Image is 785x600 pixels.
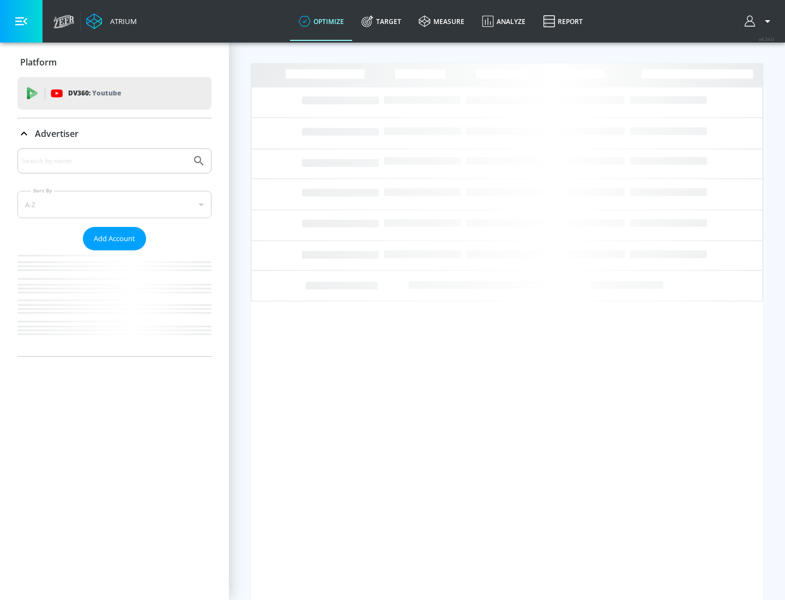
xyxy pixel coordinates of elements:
a: Target [353,2,410,41]
p: Youtube [92,87,121,99]
button: Add Account [83,227,146,250]
a: Analyze [473,2,534,41]
nav: list of Advertiser [17,250,212,356]
a: Report [534,2,591,41]
div: A-Z [17,191,212,218]
div: Advertiser [17,148,212,356]
div: Advertiser [17,118,212,149]
p: DV360: [68,87,121,99]
span: v 4.24.0 [759,36,774,42]
p: Platform [20,56,57,68]
label: Sort By [31,187,55,194]
div: DV360: Youtube [17,77,212,110]
span: Add Account [94,232,135,245]
div: Platform [17,47,212,77]
input: Search by name [22,154,187,168]
a: Atrium [86,13,137,29]
a: optimize [290,2,353,41]
a: measure [410,2,473,41]
div: Atrium [106,16,137,26]
p: Advertiser [35,128,78,140]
